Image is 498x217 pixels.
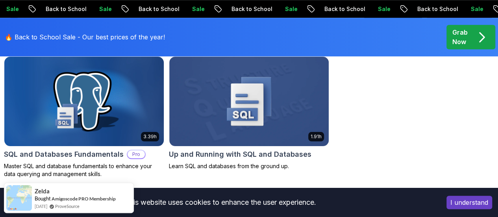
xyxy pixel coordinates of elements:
[4,149,124,160] h2: SQL and Databases Fundamentals
[452,28,468,46] p: Grab Now
[128,150,145,158] p: Pro
[91,5,117,13] p: Sale
[4,162,164,178] p: Master SQL and database fundamentals to enhance your data querying and management skills.
[35,195,51,202] span: Bought
[169,57,329,146] img: Up and Running with SQL and Databases card
[317,5,370,13] p: Back to School
[0,54,168,148] img: SQL and Databases Fundamentals card
[463,5,488,13] p: Sale
[52,195,116,202] a: Amigoscode PRO Membership
[311,134,322,140] p: 1.91h
[409,5,463,13] p: Back to School
[6,185,32,211] img: provesource social proof notification image
[370,5,395,13] p: Sale
[35,188,50,195] span: Zelda
[169,56,329,170] a: Up and Running with SQL and Databases card1.91hUp and Running with SQL and DatabasesLearn SQL and...
[169,149,311,160] h2: Up and Running with SQL and Databases
[6,194,435,211] div: This website uses cookies to enhance the user experience.
[131,5,184,13] p: Back to School
[224,5,277,13] p: Back to School
[38,5,91,13] p: Back to School
[5,32,165,42] p: 🔥 Back to School Sale - Our best prices of the year!
[446,196,492,209] button: Accept cookies
[35,203,47,210] span: [DATE]
[277,5,302,13] p: Sale
[184,5,209,13] p: Sale
[55,203,80,210] a: ProveSource
[4,56,164,178] a: SQL and Databases Fundamentals card3.39hSQL and Databases FundamentalsProMaster SQL and database ...
[143,134,157,140] p: 3.39h
[169,162,329,170] p: Learn SQL and databases from the ground up.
